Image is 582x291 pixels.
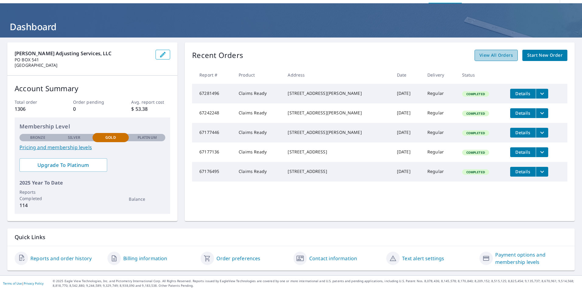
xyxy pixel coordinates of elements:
span: Details [514,149,532,155]
span: Completed [463,131,489,135]
a: View All Orders [475,50,518,61]
a: Privacy Policy [24,281,44,286]
button: detailsBtn-67242248 [510,108,536,118]
div: [STREET_ADDRESS][PERSON_NAME] [288,129,387,135]
p: Silver [68,135,81,140]
span: Completed [463,92,489,96]
p: Account Summary [15,83,170,94]
td: [DATE] [392,162,422,181]
div: [STREET_ADDRESS] [288,149,387,155]
p: 1306 [15,105,54,113]
p: Platinum [138,135,157,140]
p: Balance [129,196,165,202]
span: Completed [463,111,489,116]
p: PO BOX 541 [15,57,151,63]
button: filesDropdownBtn-67176495 [536,167,548,177]
span: Upgrade To Platinum [24,162,102,168]
span: Details [514,169,532,174]
p: 2025 Year To Date [19,179,165,186]
div: [STREET_ADDRESS] [288,168,387,174]
td: Claims Ready [234,103,283,123]
p: Recent Orders [192,50,243,61]
td: Claims Ready [234,162,283,181]
a: Text alert settings [402,255,444,262]
th: Address [283,66,392,84]
button: filesDropdownBtn-67177446 [536,128,548,138]
td: 67177446 [192,123,234,142]
button: filesDropdownBtn-67281496 [536,89,548,99]
a: Terms of Use [3,281,22,286]
p: $ 53.38 [131,105,170,113]
a: Billing information [123,255,167,262]
span: Completed [463,150,489,155]
td: Regular [422,162,457,181]
p: 0 [73,105,112,113]
a: Payment options and membership levels [495,251,567,266]
button: filesDropdownBtn-67242248 [536,108,548,118]
p: Total order [15,99,54,105]
td: Claims Ready [234,123,283,142]
th: Delivery [422,66,457,84]
td: Regular [422,84,457,103]
p: Gold [105,135,116,140]
span: Details [514,130,532,135]
td: Regular [422,103,457,123]
th: Date [392,66,422,84]
p: Quick Links [15,233,567,241]
td: 67177136 [192,142,234,162]
th: Status [457,66,505,84]
p: | [3,282,44,285]
div: [STREET_ADDRESS][PERSON_NAME] [288,110,387,116]
td: [DATE] [392,123,422,142]
p: © 2025 Eagle View Technologies, Inc. and Pictometry International Corp. All Rights Reserved. Repo... [53,279,579,288]
button: detailsBtn-67281496 [510,89,536,99]
p: Membership Level [19,122,165,131]
a: Contact information [309,255,357,262]
td: [DATE] [392,142,422,162]
td: [DATE] [392,103,422,123]
span: Details [514,91,532,96]
td: [DATE] [392,84,422,103]
td: 67242248 [192,103,234,123]
td: 67176495 [192,162,234,181]
div: [STREET_ADDRESS][PERSON_NAME] [288,90,387,96]
p: Avg. report cost [131,99,170,105]
p: Bronze [30,135,45,140]
button: detailsBtn-67176495 [510,167,536,177]
a: Pricing and membership levels [19,144,165,151]
a: Start New Order [522,50,567,61]
a: Order preferences [216,255,261,262]
td: Claims Ready [234,84,283,103]
td: Regular [422,142,457,162]
td: 67281496 [192,84,234,103]
button: detailsBtn-67177136 [510,147,536,157]
td: Claims Ready [234,142,283,162]
h1: Dashboard [7,20,575,33]
button: detailsBtn-67177446 [510,128,536,138]
span: Start New Order [527,52,563,59]
span: Details [514,110,532,116]
p: [GEOGRAPHIC_DATA] [15,63,151,68]
p: Order pending [73,99,112,105]
p: 114 [19,202,56,209]
span: View All Orders [479,52,513,59]
span: Completed [463,170,489,174]
a: Reports and order history [30,255,92,262]
button: filesDropdownBtn-67177136 [536,147,548,157]
p: Reports Completed [19,189,56,202]
th: Product [234,66,283,84]
a: Upgrade To Platinum [19,158,107,172]
th: Report # [192,66,234,84]
td: Regular [422,123,457,142]
p: [PERSON_NAME] Adjusting Services, LLC [15,50,151,57]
